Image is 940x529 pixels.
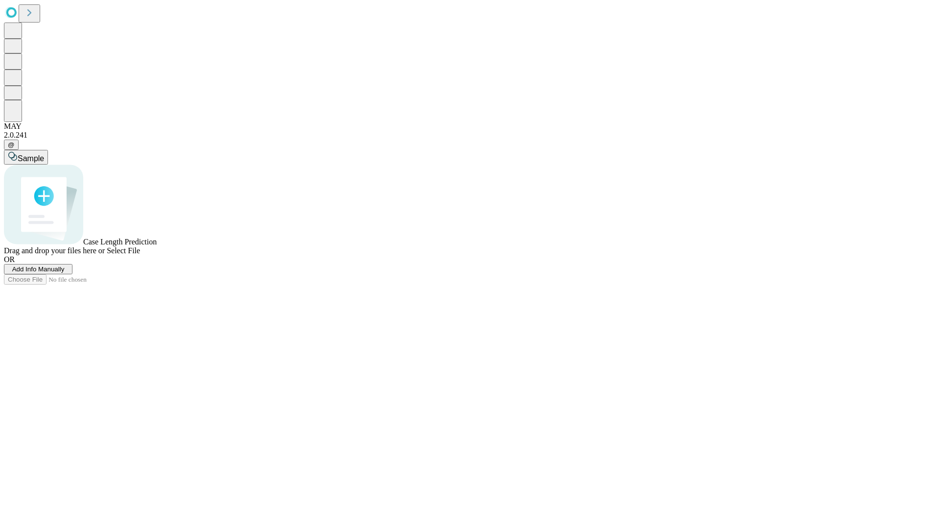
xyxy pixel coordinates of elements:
span: OR [4,255,15,264]
button: Sample [4,150,48,165]
span: Add Info Manually [12,265,65,273]
span: Sample [18,154,44,163]
span: Case Length Prediction [83,238,157,246]
button: @ [4,140,19,150]
div: 2.0.241 [4,131,936,140]
span: @ [8,141,15,148]
span: Select File [107,246,140,255]
span: Drag and drop your files here or [4,246,105,255]
button: Add Info Manually [4,264,72,274]
div: MAY [4,122,936,131]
